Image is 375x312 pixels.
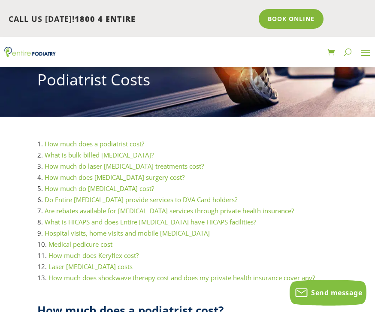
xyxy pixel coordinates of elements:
button: Send message [290,280,366,306]
h1: Podiatrist Costs [37,69,337,95]
a: Laser [MEDICAL_DATA] costs [48,262,133,271]
a: Medical pedicure cost [48,240,112,248]
a: What is HICAPS and does Entire [MEDICAL_DATA] have HICAPS facilities? [45,218,256,226]
a: How much do laser [MEDICAL_DATA] treatments cost? [45,162,204,170]
span: 1800 4 ENTIRE [75,14,136,24]
a: What is bulk-billed [MEDICAL_DATA]? [45,151,154,159]
a: How much do [MEDICAL_DATA] cost? [45,184,154,193]
span: Send message [311,288,362,297]
a: How much does Keryflex cost? [48,251,139,260]
a: How much does a podiatrist cost? [45,139,144,148]
a: Are rebates available for [MEDICAL_DATA] services through private health insurance? [45,206,294,215]
a: Book Online [259,9,324,29]
a: How much does [MEDICAL_DATA] surgery cost? [45,173,184,182]
a: How much does shockwave therapy cost and does my private health insurance cover any? [48,273,315,282]
a: Hospital visits, home visits and mobile [MEDICAL_DATA] [45,229,210,237]
p: CALL US [DATE]! [9,14,253,25]
a: Do Entire [MEDICAL_DATA] provide services to DVA Card holders? [45,195,237,204]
